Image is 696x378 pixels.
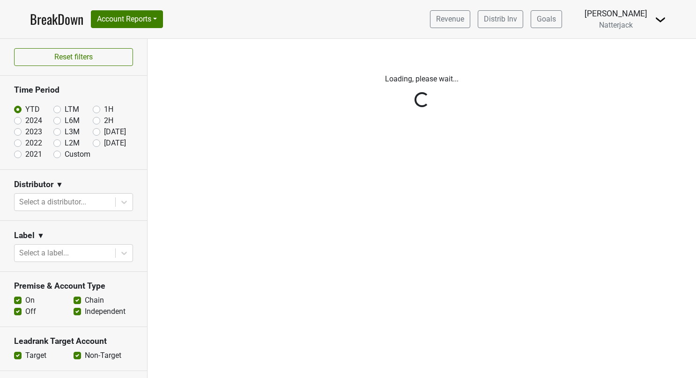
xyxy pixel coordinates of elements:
a: Distrib Inv [478,10,523,28]
p: Loading, please wait... [162,73,682,85]
button: Account Reports [91,10,163,28]
a: BreakDown [30,9,83,29]
div: [PERSON_NAME] [585,7,647,20]
a: Goals [531,10,562,28]
a: Revenue [430,10,470,28]
span: Natterjack [599,21,633,29]
img: Dropdown Menu [655,14,666,25]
